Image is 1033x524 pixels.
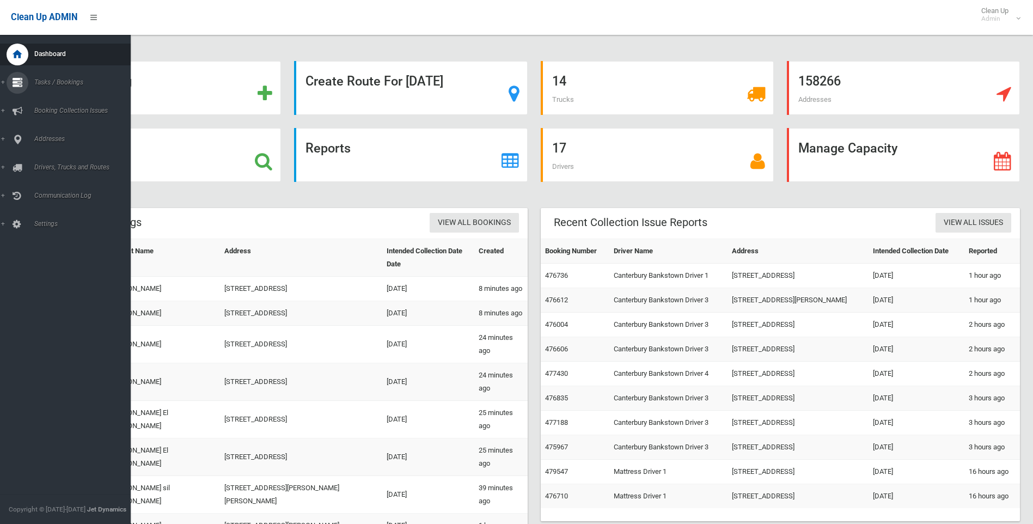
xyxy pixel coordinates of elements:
[728,337,869,362] td: [STREET_ADDRESS]
[552,162,574,170] span: Drivers
[728,484,869,509] td: [STREET_ADDRESS]
[787,128,1020,182] a: Manage Capacity
[382,326,474,363] td: [DATE]
[545,492,568,500] a: 476710
[31,50,139,58] span: Dashboard
[305,141,351,156] strong: Reports
[382,277,474,301] td: [DATE]
[869,239,965,264] th: Intended Collection Date
[105,239,220,277] th: Contact Name
[787,61,1020,115] a: 158266 Addresses
[545,394,568,402] a: 476835
[728,264,869,288] td: [STREET_ADDRESS]
[545,271,568,279] a: 476736
[220,239,382,277] th: Address
[105,277,220,301] td: [PERSON_NAME]
[964,386,1020,411] td: 3 hours ago
[105,476,220,514] td: [PERSON_NAME] sil [PERSON_NAME]
[728,288,869,313] td: [STREET_ADDRESS][PERSON_NAME]
[798,74,841,89] strong: 158266
[31,163,139,171] span: Drivers, Trucks and Routes
[609,239,728,264] th: Driver Name
[609,484,728,509] td: Mattress Driver 1
[220,401,382,438] td: [STREET_ADDRESS]
[869,288,965,313] td: [DATE]
[798,141,897,156] strong: Manage Capacity
[474,438,528,476] td: 25 minutes ago
[220,476,382,514] td: [STREET_ADDRESS][PERSON_NAME][PERSON_NAME]
[474,301,528,326] td: 8 minutes ago
[541,239,610,264] th: Booking Number
[798,95,832,103] span: Addresses
[964,411,1020,435] td: 3 hours ago
[105,401,220,438] td: [PERSON_NAME] El [PERSON_NAME]
[545,443,568,451] a: 475967
[87,505,126,513] strong: Jet Dynamics
[474,239,528,277] th: Created
[609,411,728,435] td: Canterbury Bankstown Driver 3
[609,264,728,288] td: Canterbury Bankstown Driver 1
[382,476,474,514] td: [DATE]
[609,337,728,362] td: Canterbury Bankstown Driver 3
[31,107,139,114] span: Booking Collection Issues
[31,220,139,228] span: Settings
[474,476,528,514] td: 39 minutes ago
[48,128,281,182] a: Search
[545,418,568,426] a: 477188
[220,438,382,476] td: [STREET_ADDRESS]
[541,128,774,182] a: 17 Drivers
[728,386,869,411] td: [STREET_ADDRESS]
[220,277,382,301] td: [STREET_ADDRESS]
[294,128,527,182] a: Reports
[545,345,568,353] a: 476606
[220,326,382,363] td: [STREET_ADDRESS]
[981,15,1008,23] small: Admin
[382,438,474,476] td: [DATE]
[474,401,528,438] td: 25 minutes ago
[552,74,566,89] strong: 14
[48,61,281,115] a: Add Booking
[105,438,220,476] td: [PERSON_NAME] El [PERSON_NAME]
[382,401,474,438] td: [DATE]
[474,326,528,363] td: 24 minutes ago
[609,460,728,484] td: Mattress Driver 1
[545,467,568,476] a: 479547
[976,7,1019,23] span: Clean Up
[382,301,474,326] td: [DATE]
[609,362,728,386] td: Canterbury Bankstown Driver 4
[31,78,139,86] span: Tasks / Bookings
[552,141,566,156] strong: 17
[869,264,965,288] td: [DATE]
[964,362,1020,386] td: 2 hours ago
[31,135,139,143] span: Addresses
[430,213,519,233] a: View All Bookings
[220,301,382,326] td: [STREET_ADDRESS]
[964,484,1020,509] td: 16 hours ago
[869,460,965,484] td: [DATE]
[728,435,869,460] td: [STREET_ADDRESS]
[609,288,728,313] td: Canterbury Bankstown Driver 3
[869,362,965,386] td: [DATE]
[609,435,728,460] td: Canterbury Bankstown Driver 3
[964,288,1020,313] td: 1 hour ago
[964,435,1020,460] td: 3 hours ago
[31,192,139,199] span: Communication Log
[552,95,574,103] span: Trucks
[105,363,220,401] td: [PERSON_NAME]
[869,411,965,435] td: [DATE]
[545,369,568,377] a: 477430
[305,74,443,89] strong: Create Route For [DATE]
[869,435,965,460] td: [DATE]
[382,363,474,401] td: [DATE]
[294,61,527,115] a: Create Route For [DATE]
[964,337,1020,362] td: 2 hours ago
[545,296,568,304] a: 476612
[728,411,869,435] td: [STREET_ADDRESS]
[105,301,220,326] td: [PERSON_NAME]
[474,277,528,301] td: 8 minutes ago
[869,313,965,337] td: [DATE]
[545,320,568,328] a: 476004
[474,363,528,401] td: 24 minutes ago
[11,12,77,22] span: Clean Up ADMIN
[220,363,382,401] td: [STREET_ADDRESS]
